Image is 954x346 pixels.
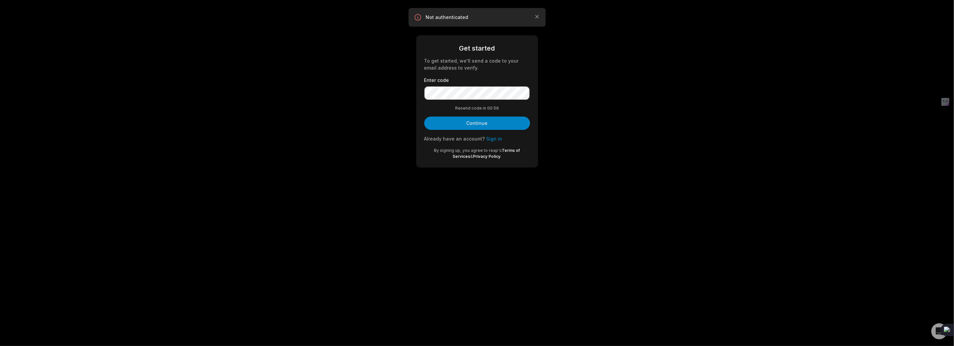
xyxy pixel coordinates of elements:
a: Sign in [486,136,502,142]
span: By signing up, you agree to reap's [434,148,502,153]
div: Resend code in 00: [424,105,530,111]
span: & [470,154,473,159]
div: Get started [424,43,530,53]
span: Already have an account? [424,136,485,142]
span: . [500,154,501,159]
span: 59 [493,105,499,111]
a: Terms of Services [453,148,520,159]
a: Privacy Policy [473,154,500,159]
button: Continue [424,117,530,130]
label: Enter code [424,77,530,84]
div: To get started, we'll send a code to your email address to verify. [424,57,530,71]
p: Not authenticated [426,14,528,21]
div: Open Intercom Messenger [931,323,947,339]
